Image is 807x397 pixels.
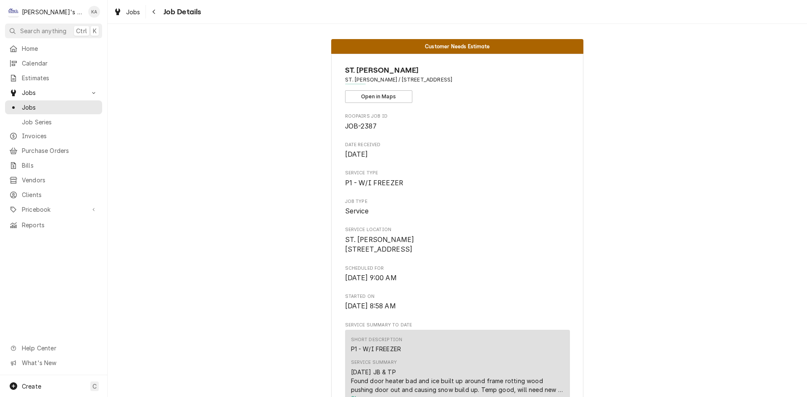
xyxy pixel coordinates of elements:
span: Service Type [345,170,570,176]
span: Home [22,44,98,53]
a: Vendors [5,173,102,187]
div: [PERSON_NAME]'s Refrigeration [22,8,84,16]
span: C [92,382,97,391]
a: Go to Jobs [5,86,102,100]
span: Pricebook [22,205,85,214]
span: Estimates [22,74,98,82]
span: Customer Needs Estimate [425,44,490,49]
span: Purchase Orders [22,146,98,155]
div: Scheduled For [345,265,570,283]
div: KA [88,6,100,18]
div: [DATE] JB & TP Found door heater bad and ice built up around frame rotting wood pushing door out ... [351,368,564,394]
span: Help Center [22,344,97,352]
div: Job Type [345,198,570,216]
span: Job Series [22,118,98,126]
span: Job Type [345,198,570,205]
span: P1 - W/I FREEZER [345,179,403,187]
div: Korey Austin's Avatar [88,6,100,18]
div: Client Information [345,65,570,103]
a: Jobs [5,100,102,114]
div: P1 - W/I FREEZER [351,344,401,353]
span: Date Received [345,142,570,148]
div: Service Type [345,170,570,188]
span: Search anything [20,26,66,35]
div: Date Received [345,142,570,160]
span: Create [22,383,41,390]
div: Status [331,39,583,54]
div: Roopairs Job ID [345,113,570,131]
span: Jobs [126,8,140,16]
span: ST. [PERSON_NAME] [STREET_ADDRESS] [345,236,414,254]
div: Started On [345,293,570,311]
span: Ctrl [76,26,87,35]
a: Go to What's New [5,356,102,370]
a: Reports [5,218,102,232]
div: Service Summary [351,359,397,366]
a: Invoices [5,129,102,143]
span: Calendar [22,59,98,68]
span: Job Details [161,6,201,18]
a: Purchase Orders [5,144,102,158]
span: Invoices [22,131,98,140]
span: Service Location [345,226,570,233]
a: Jobs [110,5,144,19]
span: Bills [22,161,98,170]
span: Service Location [345,235,570,255]
span: [DATE] [345,150,368,158]
a: Home [5,42,102,55]
span: Service Summary To Date [345,322,570,329]
span: Name [345,65,570,76]
a: Go to Help Center [5,341,102,355]
span: Address [345,76,570,84]
span: Started On [345,293,570,300]
span: Date Received [345,150,570,160]
span: Jobs [22,103,98,112]
button: Open in Maps [345,90,412,103]
a: Estimates [5,71,102,85]
span: Reports [22,221,98,229]
span: [DATE] 8:58 AM [345,302,396,310]
span: Service Type [345,178,570,188]
div: Service Location [345,226,570,255]
div: C [8,6,19,18]
a: Calendar [5,56,102,70]
a: Clients [5,188,102,202]
span: Started On [345,301,570,311]
span: What's New [22,358,97,367]
span: Vendors [22,176,98,184]
span: Jobs [22,88,85,97]
span: Roopairs Job ID [345,121,570,131]
span: Clients [22,190,98,199]
span: JOB-2387 [345,122,377,130]
span: K [93,26,97,35]
a: Bills [5,158,102,172]
span: Roopairs Job ID [345,113,570,120]
span: Service [345,207,369,215]
span: Scheduled For [345,273,570,283]
div: Short Description [351,337,403,343]
button: Search anythingCtrlK [5,24,102,38]
span: [DATE] 9:00 AM [345,274,397,282]
a: Job Series [5,115,102,129]
a: Go to Pricebook [5,202,102,216]
div: Clay's Refrigeration's Avatar [8,6,19,18]
span: Scheduled For [345,265,570,272]
span: Job Type [345,206,570,216]
button: Navigate back [148,5,161,18]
